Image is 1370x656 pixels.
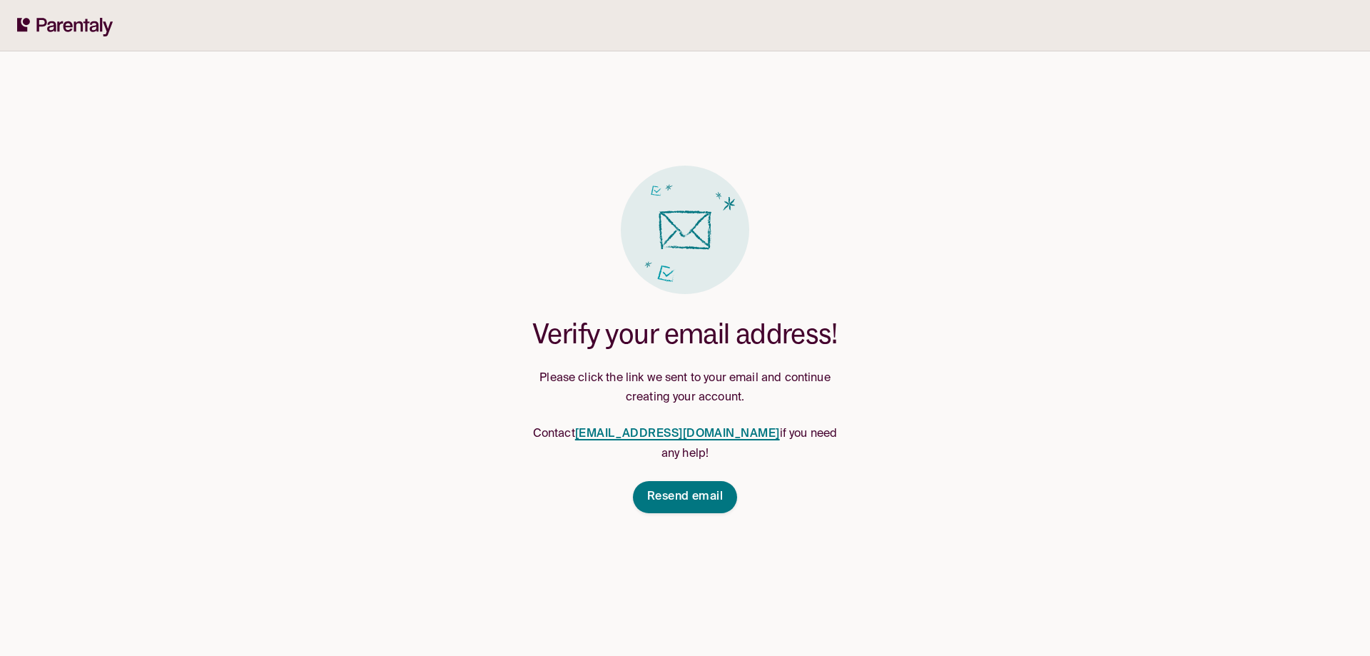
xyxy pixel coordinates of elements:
[524,369,846,408] p: Please click the link we sent to your email and continue creating your account.
[532,317,838,352] h1: Verify your email address!
[633,481,738,513] button: Resend email
[533,428,838,459] span: Contact if you need any help!
[647,490,724,505] span: Resend email
[575,428,780,440] a: [EMAIL_ADDRESS][DOMAIN_NAME]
